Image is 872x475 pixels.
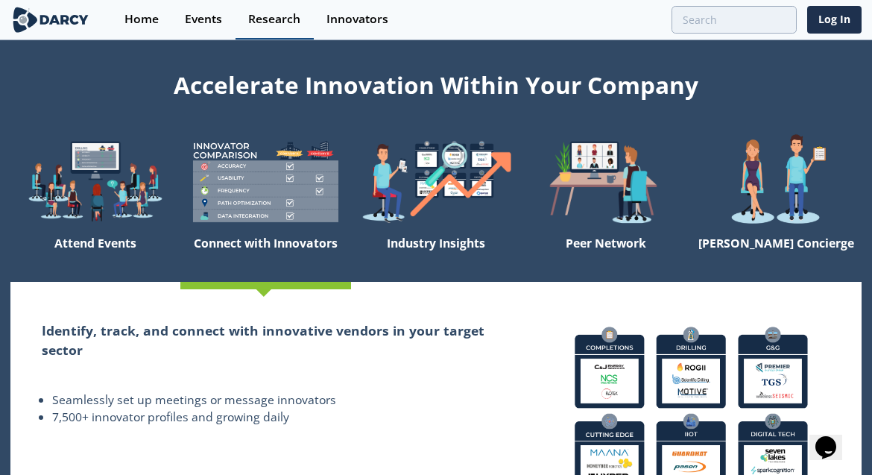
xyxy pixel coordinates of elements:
[672,6,797,34] input: Advanced Search
[10,62,862,102] div: Accelerate Innovation Within Your Company
[521,133,691,229] img: welcome-attend-b816887fc24c32c29d1763c6e0ddb6e6.png
[10,133,180,229] img: welcome-explore-560578ff38cea7c86bcfe544b5e45342.png
[10,7,91,33] img: logo-wide.svg
[351,230,521,282] div: Industry Insights
[10,230,180,282] div: Attend Events
[326,13,388,25] div: Innovators
[248,13,300,25] div: Research
[351,133,521,229] img: welcome-find-a12191a34a96034fcac36f4ff4d37733.png
[124,13,159,25] div: Home
[809,415,857,460] iframe: chat widget
[52,409,490,427] li: 7,500+ innovator profiles and growing daily
[52,391,490,409] li: Seamlessly set up meetings or message innovators
[42,321,490,360] h2: Identify, track, and connect with innovative vendors in your target sector
[807,6,862,34] a: Log In
[692,230,862,282] div: [PERSON_NAME] Concierge
[180,133,350,229] img: welcome-compare-1b687586299da8f117b7ac84fd957760.png
[180,230,350,282] div: Connect with Innovators
[185,13,222,25] div: Events
[692,133,862,229] img: welcome-concierge-wide-20dccca83e9cbdbb601deee24fb8df72.png
[521,230,691,282] div: Peer Network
